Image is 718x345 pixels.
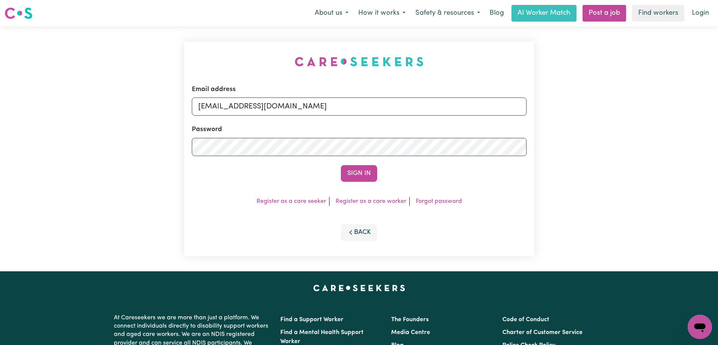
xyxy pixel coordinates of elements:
[310,5,353,21] button: About us
[341,224,377,241] button: Back
[313,285,405,291] a: Careseekers home page
[192,85,236,94] label: Email address
[502,330,583,336] a: Charter of Customer Service
[341,165,377,182] button: Sign In
[192,125,222,135] label: Password
[391,330,430,336] a: Media Centre
[391,317,429,323] a: The Founders
[5,5,33,22] a: Careseekers logo
[688,315,712,339] iframe: Button to launch messaging window
[583,5,626,22] a: Post a job
[5,6,33,20] img: Careseekers logo
[485,5,508,22] a: Blog
[256,198,326,204] a: Register as a care seeker
[410,5,485,21] button: Safety & resources
[192,97,527,116] input: Email address
[353,5,410,21] button: How it works
[280,317,343,323] a: Find a Support Worker
[502,317,549,323] a: Code of Conduct
[416,198,462,204] a: Forgot password
[280,330,364,345] a: Find a Mental Health Support Worker
[687,5,713,22] a: Login
[511,5,577,22] a: AI Worker Match
[336,198,406,204] a: Register as a care worker
[632,5,684,22] a: Find workers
